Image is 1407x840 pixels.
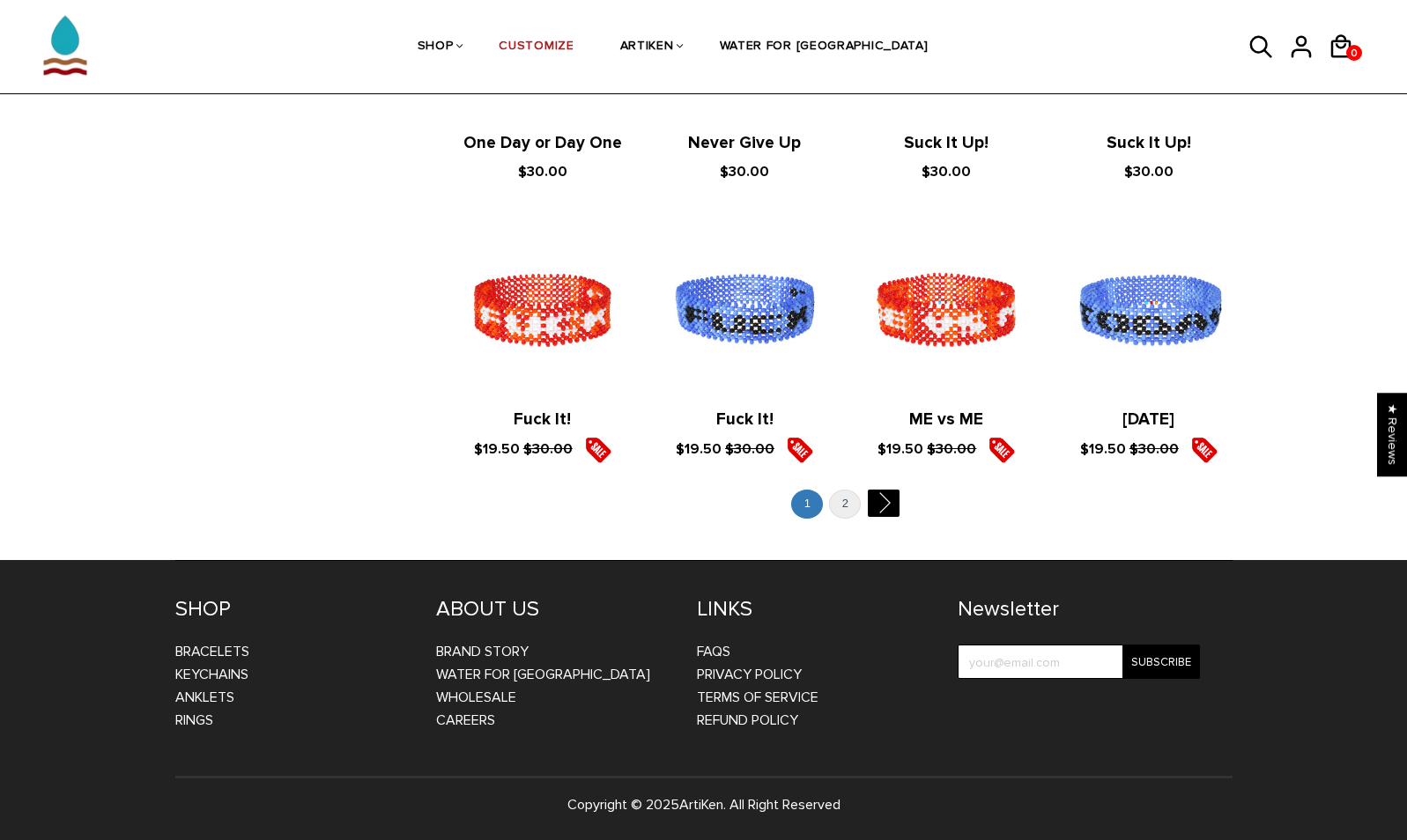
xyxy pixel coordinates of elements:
span: $19.50 [878,440,923,458]
span: $30.00 [922,163,971,181]
a: Fuck It! [514,409,571,430]
span: $30.00 [518,163,567,181]
a: Privacy Policy [697,666,802,683]
a: Terms of Service [697,689,818,706]
a: Bracelets [175,643,249,660]
h4: SHOP [175,596,410,623]
div: Click to open Judge.me floating reviews tab [1377,393,1407,476]
a: Anklets [175,689,234,706]
a: ArtiKen [679,796,723,814]
a: WHOLESALE [436,689,516,706]
a: Suck It Up! [1107,133,1191,153]
a: Rings [175,711,213,729]
a: ARTIKEN [620,1,674,94]
span: $30.00 [720,163,769,181]
a: 2 [829,490,861,519]
a: Refund Policy [697,711,798,729]
a: CAREERS [436,711,495,729]
s: $30.00 [725,440,774,458]
a: Suck It Up! [904,133,989,153]
a: Fuck It! [716,409,774,430]
p: Copyright © 2025 . All Right Reserved [175,793,1233,816]
input: your@email.com [958,645,1200,679]
input: Subscribe [1122,645,1200,679]
a: 1 [791,490,823,519]
h4: LINKS [697,596,931,623]
a: ME vs ME [909,409,983,430]
img: sale5.png [585,437,611,463]
img: sale5.png [989,437,1015,463]
s: $30.00 [1129,440,1179,458]
s: $30.00 [927,440,976,458]
a:  [867,490,899,517]
span: $19.50 [676,440,722,458]
a: Keychains [175,666,248,683]
a: WATER FOR [GEOGRAPHIC_DATA] [436,666,650,683]
a: 0 [1346,45,1362,61]
a: FAQs [697,643,730,660]
span: $19.50 [1080,440,1126,458]
a: BRAND STORY [436,643,529,660]
h4: Newsletter [958,596,1200,623]
img: sale5.png [787,437,813,463]
a: [DATE] [1122,409,1174,430]
s: $30.00 [523,440,573,458]
a: SHOP [418,1,454,94]
span: $30.00 [1124,163,1174,181]
a: WATER FOR [GEOGRAPHIC_DATA] [720,1,929,94]
a: One Day or Day One [463,133,622,153]
span: 0 [1346,42,1362,64]
span: $19.50 [474,440,520,458]
h4: ABOUT US [436,596,670,623]
a: CUSTOMIZE [499,1,574,94]
a: Never Give Up [688,133,801,153]
img: sale5.png [1191,437,1218,463]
